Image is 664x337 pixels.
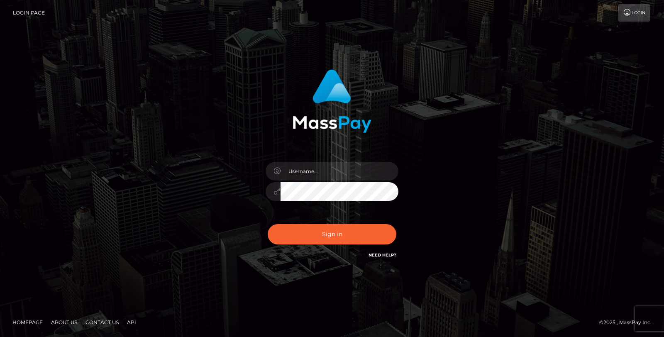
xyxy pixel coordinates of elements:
[369,252,396,258] a: Need Help?
[82,316,122,329] a: Contact Us
[13,4,45,22] a: Login Page
[281,162,398,181] input: Username...
[293,69,371,133] img: MassPay Login
[48,316,81,329] a: About Us
[124,316,139,329] a: API
[268,224,396,244] button: Sign in
[618,4,650,22] a: Login
[599,318,658,327] div: © 2025 , MassPay Inc.
[9,316,46,329] a: Homepage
